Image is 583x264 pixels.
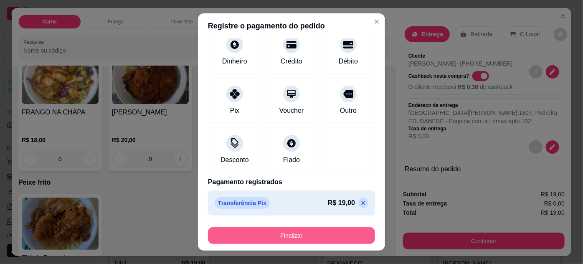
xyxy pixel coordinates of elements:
div: Crédito [281,56,302,66]
div: Desconto [221,155,249,165]
p: Pagamento registrados [208,177,375,187]
div: Fiado [283,155,300,165]
button: Finalizar [208,227,375,244]
p: Transferência Pix [215,197,270,209]
div: Voucher [279,106,304,116]
div: Débito [339,56,358,66]
button: Close [370,15,383,28]
p: R$ 19,00 [328,198,355,208]
header: Registre o pagamento do pedido [198,13,385,38]
div: Outro [340,106,357,116]
div: Dinheiro [222,56,247,66]
div: Pix [230,106,239,116]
